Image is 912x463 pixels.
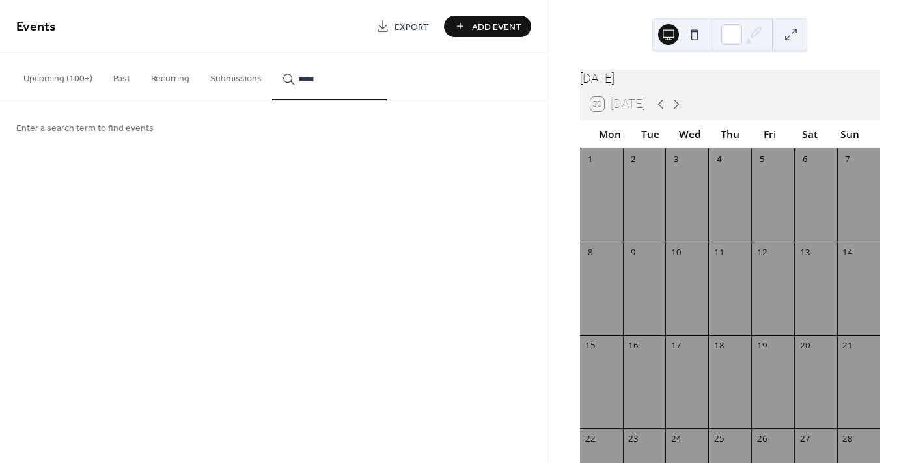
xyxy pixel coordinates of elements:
div: 1 [585,153,596,165]
div: 5 [756,153,767,165]
span: Enter a search term to find events [16,122,154,135]
span: Events [16,14,56,40]
div: 24 [670,433,682,445]
div: Mon [590,120,630,148]
div: 6 [799,153,810,165]
div: 3 [670,153,682,165]
button: Upcoming (100+) [13,53,103,99]
span: Export [394,20,429,34]
div: 25 [713,433,725,445]
div: 12 [756,247,767,259]
div: 13 [799,247,810,259]
div: 27 [799,433,810,445]
button: Recurring [141,53,200,99]
span: Add Event [472,20,521,34]
div: 16 [628,340,639,352]
div: 7 [842,153,853,165]
div: 17 [670,340,682,352]
div: Sun [830,120,870,148]
div: 21 [842,340,853,352]
button: Submissions [200,53,272,99]
div: 8 [585,247,596,259]
div: 11 [713,247,725,259]
button: Past [103,53,141,99]
a: Export [366,16,439,37]
div: 2 [628,153,639,165]
div: 20 [799,340,810,352]
div: 9 [628,247,639,259]
div: 14 [842,247,853,259]
div: 15 [585,340,596,352]
div: Tue [630,120,670,148]
div: [DATE] [580,70,880,89]
div: Wed [670,120,710,148]
div: 23 [628,433,639,445]
div: Fri [750,120,790,148]
button: Add Event [444,16,531,37]
div: 26 [756,433,767,445]
div: 10 [670,247,682,259]
div: 4 [713,153,725,165]
div: 28 [842,433,853,445]
div: 22 [585,433,596,445]
div: 18 [713,340,725,352]
div: Sat [790,120,829,148]
div: Thu [710,120,750,148]
div: 19 [756,340,767,352]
